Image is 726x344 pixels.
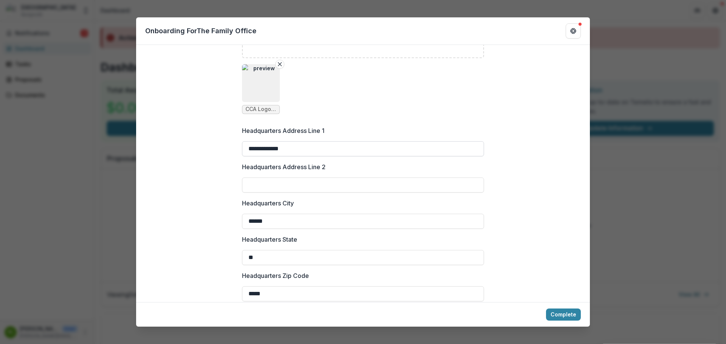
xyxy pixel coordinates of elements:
span: CCA Logo-Stacked-RGB.jpg [245,106,276,113]
button: Remove File [275,60,284,69]
p: Headquarters Address Line 1 [242,126,324,135]
div: Remove FilepreviewCCA Logo-Stacked-RGB.jpg [242,64,280,114]
button: Complete [546,309,581,321]
p: Headquarters Zip Code [242,271,309,280]
img: preview [242,64,280,102]
p: Headquarters City [242,199,294,208]
p: Headquarters State [242,235,297,244]
p: Headquarters Address Line 2 [242,162,326,171]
